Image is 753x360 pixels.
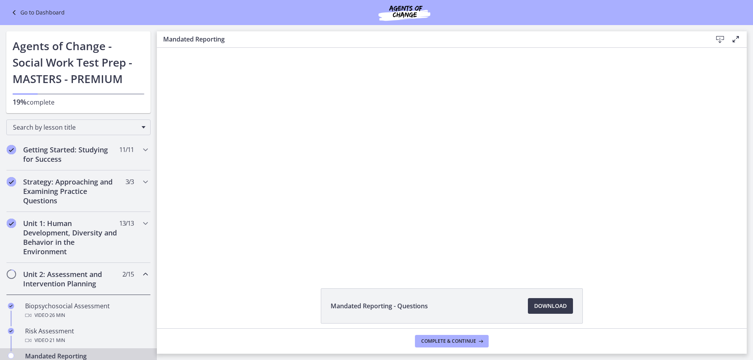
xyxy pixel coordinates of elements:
i: Completed [7,177,16,186]
div: Video [25,311,147,320]
span: · 21 min [48,336,65,345]
span: Complete & continue [421,338,476,344]
h3: Mandated Reporting [163,34,700,44]
h2: Unit 1: Human Development, Diversity and Behavior in the Environment [23,219,119,256]
a: Go to Dashboard [9,8,65,17]
div: Search by lesson title [6,119,151,135]
button: Complete & continue [415,335,489,347]
span: 11 / 11 [119,145,134,154]
h2: Unit 2: Assessment and Intervention Planning [23,270,119,288]
h2: Strategy: Approaching and Examining Practice Questions [23,177,119,205]
span: Search by lesson title [13,123,138,132]
span: 19% [13,97,27,107]
h1: Agents of Change - Social Work Test Prep - MASTERS - PREMIUM [13,38,144,87]
span: 13 / 13 [119,219,134,228]
i: Completed [8,303,14,309]
i: Completed [7,145,16,154]
i: Completed [7,219,16,228]
h2: Getting Started: Studying for Success [23,145,119,164]
i: Completed [8,328,14,334]
span: Download [534,301,567,311]
div: Risk Assessment [25,326,147,345]
span: 2 / 15 [122,270,134,279]
div: Biopsychosocial Assessment [25,301,147,320]
div: Video [25,336,147,345]
a: Download [528,298,573,314]
span: Mandated Reporting - Questions [331,301,428,311]
img: Agents of Change [357,3,451,22]
p: complete [13,97,144,107]
iframe: Video Lesson [157,48,747,270]
span: · 26 min [48,311,65,320]
span: 3 / 3 [125,177,134,186]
